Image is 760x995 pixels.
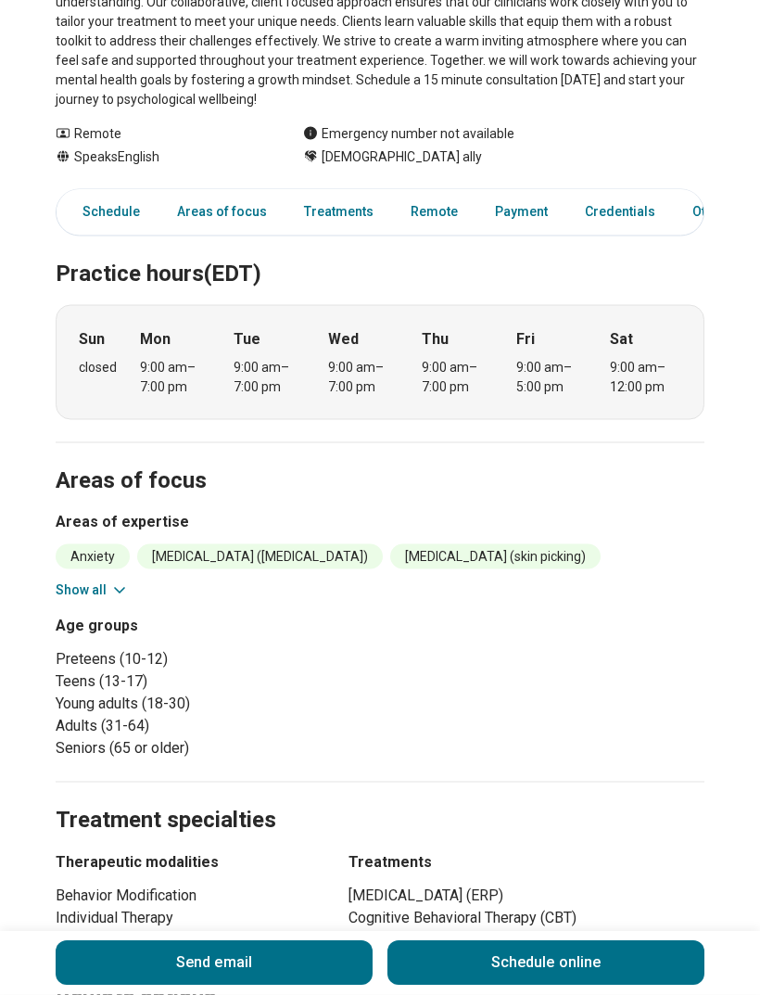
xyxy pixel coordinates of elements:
li: Behavior Modification [56,885,315,907]
a: Schedule online [387,941,704,986]
div: 9:00 am – 5:00 pm [516,358,588,397]
div: Speaks English [56,147,266,167]
div: 9:00 am – 12:00 pm [610,358,681,397]
strong: Sun [79,328,105,351]
h3: Treatments [348,851,704,874]
div: Remote [56,124,266,144]
strong: Sat [610,328,633,351]
li: Anxiety [56,544,130,569]
a: Remote [399,194,469,232]
strong: Tue [234,328,260,351]
li: [MEDICAL_DATA] (ERP) [348,885,704,907]
a: Credentials [574,194,666,232]
div: 9:00 am – 7:00 pm [140,358,211,397]
h3: Age groups [56,615,373,637]
a: Payment [484,194,559,232]
strong: Fri [516,328,535,351]
div: 9:00 am – 7:00 pm [234,358,305,397]
h2: Treatment specialties [56,760,704,836]
a: Other [681,194,748,232]
li: Teens (13-17) [56,670,373,693]
a: Treatments [293,194,385,232]
button: Send email [56,941,373,986]
li: [MEDICAL_DATA] ([MEDICAL_DATA]) [137,544,383,569]
div: 9:00 am – 7:00 pm [328,358,399,397]
li: Adults (31-64) [56,715,373,737]
a: Schedule [60,194,151,232]
strong: Wed [328,328,359,351]
strong: Thu [422,328,449,351]
span: [DEMOGRAPHIC_DATA] ally [322,147,482,167]
li: Young adults (18-30) [56,693,373,715]
li: Seniors (65 or older) [56,737,373,759]
h2: Areas of focus [56,421,704,497]
a: Areas of focus [166,194,278,232]
strong: Mon [140,328,171,351]
li: Cognitive Behavioral Therapy (CBT) [348,907,704,929]
h3: Areas of expertise [56,511,704,533]
div: Emergency number not available [303,124,514,144]
h2: Practice hours (EDT) [56,214,704,290]
li: Individual Therapy [56,907,315,929]
div: When does the program meet? [56,305,704,420]
button: Show all [56,580,129,600]
div: 9:00 am – 7:00 pm [422,358,493,397]
div: closed [79,358,117,377]
li: Preteens (10-12) [56,648,373,670]
li: [MEDICAL_DATA] (skin picking) [390,544,601,569]
h3: Therapeutic modalities [56,851,315,874]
